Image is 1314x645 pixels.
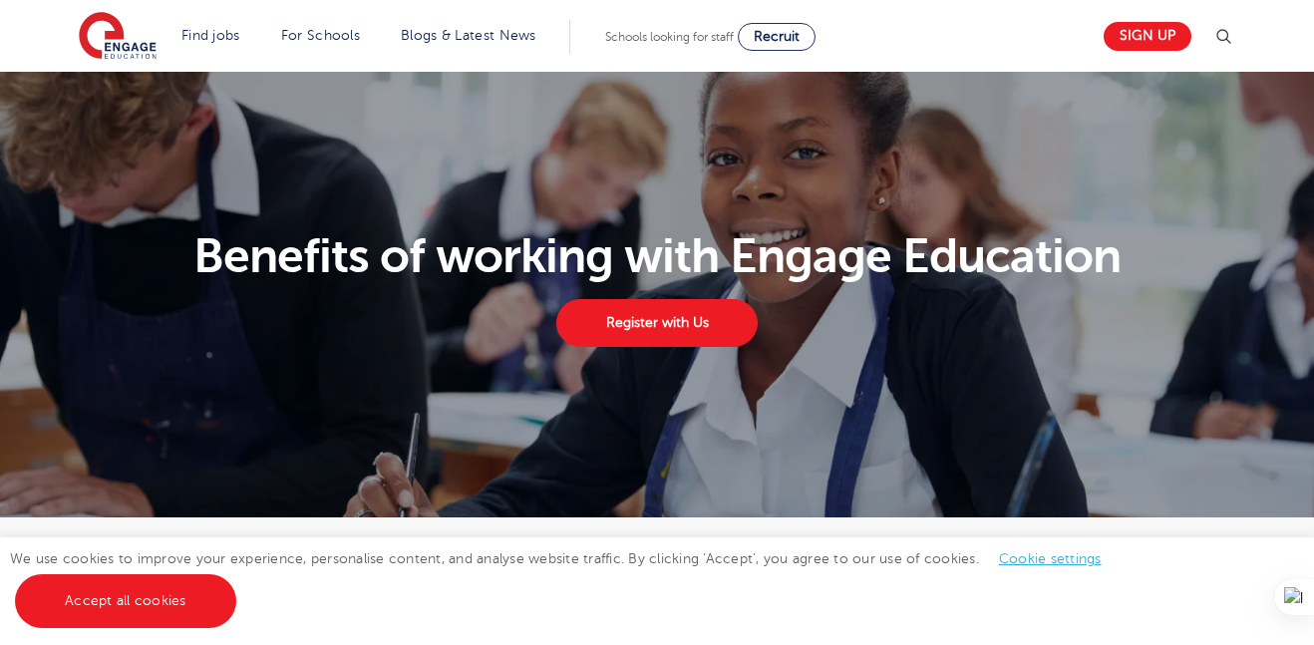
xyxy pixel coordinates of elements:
a: Register with Us [556,299,758,347]
a: For Schools [281,28,360,43]
img: Engage Education [79,12,157,62]
span: We use cookies to improve your experience, personalise content, and analyse website traffic. By c... [10,551,1122,608]
span: Recruit [754,29,800,44]
h1: Benefits of working with Engage Education [68,232,1247,280]
a: Sign up [1104,22,1191,51]
span: Schools looking for staff [605,30,734,44]
a: Cookie settings [999,551,1102,566]
a: Recruit [738,23,816,51]
a: Find jobs [181,28,240,43]
a: Blogs & Latest News [401,28,536,43]
a: Accept all cookies [15,574,236,628]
